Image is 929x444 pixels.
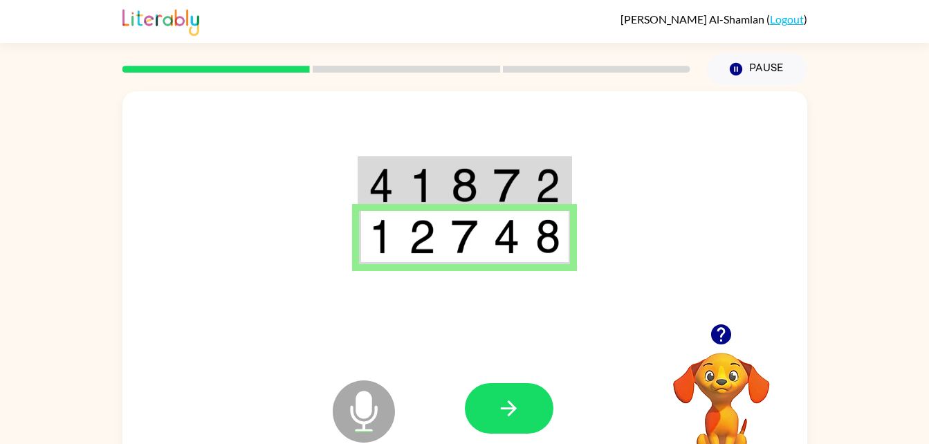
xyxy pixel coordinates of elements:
img: Literably [122,6,199,36]
a: Logout [770,12,804,26]
img: 2 [409,219,435,254]
img: 7 [493,168,519,203]
img: 8 [451,168,477,203]
img: 1 [369,219,394,254]
img: 4 [493,219,519,254]
img: 8 [535,219,560,254]
div: ( ) [620,12,807,26]
img: 2 [535,168,560,203]
img: 7 [451,219,477,254]
button: Pause [707,53,807,85]
img: 1 [409,168,435,203]
span: [PERSON_NAME] Al-Shamlan [620,12,766,26]
img: 4 [369,168,394,203]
